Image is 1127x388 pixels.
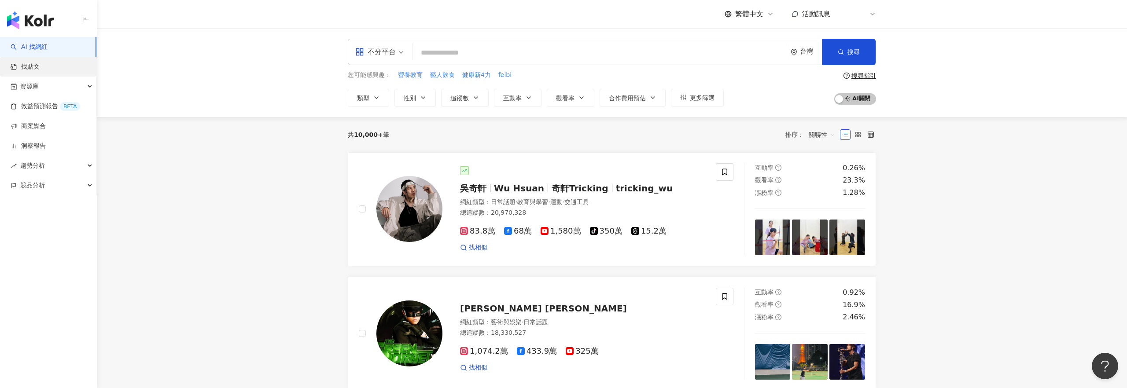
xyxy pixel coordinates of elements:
[20,77,39,96] span: 資源庫
[631,227,667,236] span: 15.2萬
[671,89,724,106] button: 更多篩選
[792,344,828,380] img: post-image
[357,95,369,102] span: 類型
[690,94,715,101] span: 更多篩選
[775,177,781,183] span: question-circle
[516,198,517,205] span: ·
[843,176,865,185] div: 23.3%
[616,183,673,194] span: tricking_wu
[566,347,598,356] span: 325萬
[548,198,550,205] span: ·
[843,163,865,173] div: 0.26%
[802,10,830,18] span: 活動訊息
[494,183,544,194] span: Wu Hsuan
[460,347,508,356] span: 1,074.2萬
[609,95,646,102] span: 合作費用預估
[348,131,389,138] div: 共 筆
[755,164,773,171] span: 互動率
[7,11,54,29] img: logo
[564,198,589,205] span: 交通工具
[394,89,436,106] button: 性別
[522,318,523,326] span: ·
[541,227,581,236] span: 1,580萬
[556,95,575,102] span: 觀看率
[517,198,548,205] span: 教育與學習
[398,70,423,80] button: 營養教育
[775,289,781,295] span: question-circle
[430,71,455,80] span: 藝人飲食
[755,344,791,380] img: post-image
[355,48,364,56] span: appstore
[376,176,442,242] img: KOL Avatar
[550,198,563,205] span: 運動
[460,183,486,194] span: 吳奇軒
[491,198,516,205] span: 日常話題
[460,329,705,337] div: 總追蹤數 ： 18,330,527
[547,89,594,106] button: 觀看率
[355,45,396,59] div: 不分平台
[843,188,865,198] div: 1.28%
[494,89,541,106] button: 互動率
[348,152,876,266] a: KOL Avatar吳奇軒Wu Hsuan奇軒Trickingtricking_wu網紅類型：日常話題·教育與學習·運動·交通工具總追蹤數：20,970,32883.8萬68萬1,580萬350...
[460,243,487,252] a: 找相似
[398,71,423,80] span: 營養教育
[854,9,859,19] span: R
[462,70,491,80] button: 健康新4力
[498,71,512,80] span: feibi
[491,318,522,326] span: 藝術與娛樂
[460,227,495,236] span: 83.8萬
[11,163,17,169] span: rise
[843,312,865,322] div: 2.46%
[552,183,608,194] span: 奇軒Tricking
[800,48,822,55] div: 台灣
[843,288,865,297] div: 0.92%
[460,318,705,327] div: 網紅類型 ：
[11,122,46,131] a: 商案媒合
[791,49,797,55] span: environment
[755,289,773,296] span: 互動率
[498,70,512,80] button: feibi
[775,190,781,196] span: question-circle
[563,198,564,205] span: ·
[20,176,45,195] span: 競品分析
[822,39,876,65] button: 搜尋
[348,89,389,106] button: 類型
[590,227,622,236] span: 350萬
[755,220,791,255] img: post-image
[600,89,666,106] button: 合作費用預估
[755,189,773,196] span: 漲粉率
[11,102,80,111] a: 效益預測報告BETA
[755,301,773,308] span: 觀看率
[441,89,489,106] button: 追蹤數
[517,347,557,356] span: 433.9萬
[11,62,40,71] a: 找貼文
[376,300,442,366] img: KOL Avatar
[829,344,865,380] img: post-image
[20,156,45,176] span: 趨勢分析
[503,95,522,102] span: 互動率
[843,73,850,79] span: question-circle
[523,318,548,326] span: 日常話題
[1092,353,1118,379] iframe: Help Scout Beacon - Open
[775,314,781,320] span: question-circle
[755,314,773,321] span: 漲粉率
[450,95,469,102] span: 追蹤數
[460,198,705,207] div: 網紅類型 ：
[847,48,860,55] span: 搜尋
[430,70,455,80] button: 藝人飲食
[354,131,383,138] span: 10,000+
[469,243,487,252] span: 找相似
[785,128,840,142] div: 排序：
[469,363,487,372] span: 找相似
[460,303,627,314] span: [PERSON_NAME] [PERSON_NAME]
[11,43,48,51] a: searchAI 找網紅
[792,220,828,255] img: post-image
[460,209,705,217] div: 總追蹤數 ： 20,970,328
[504,227,532,236] span: 68萬
[462,71,491,80] span: 健康新4力
[460,363,487,372] a: 找相似
[348,71,391,80] span: 您可能感興趣：
[851,72,876,79] div: 搜尋指引
[775,301,781,307] span: question-circle
[809,128,835,142] span: 關聯性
